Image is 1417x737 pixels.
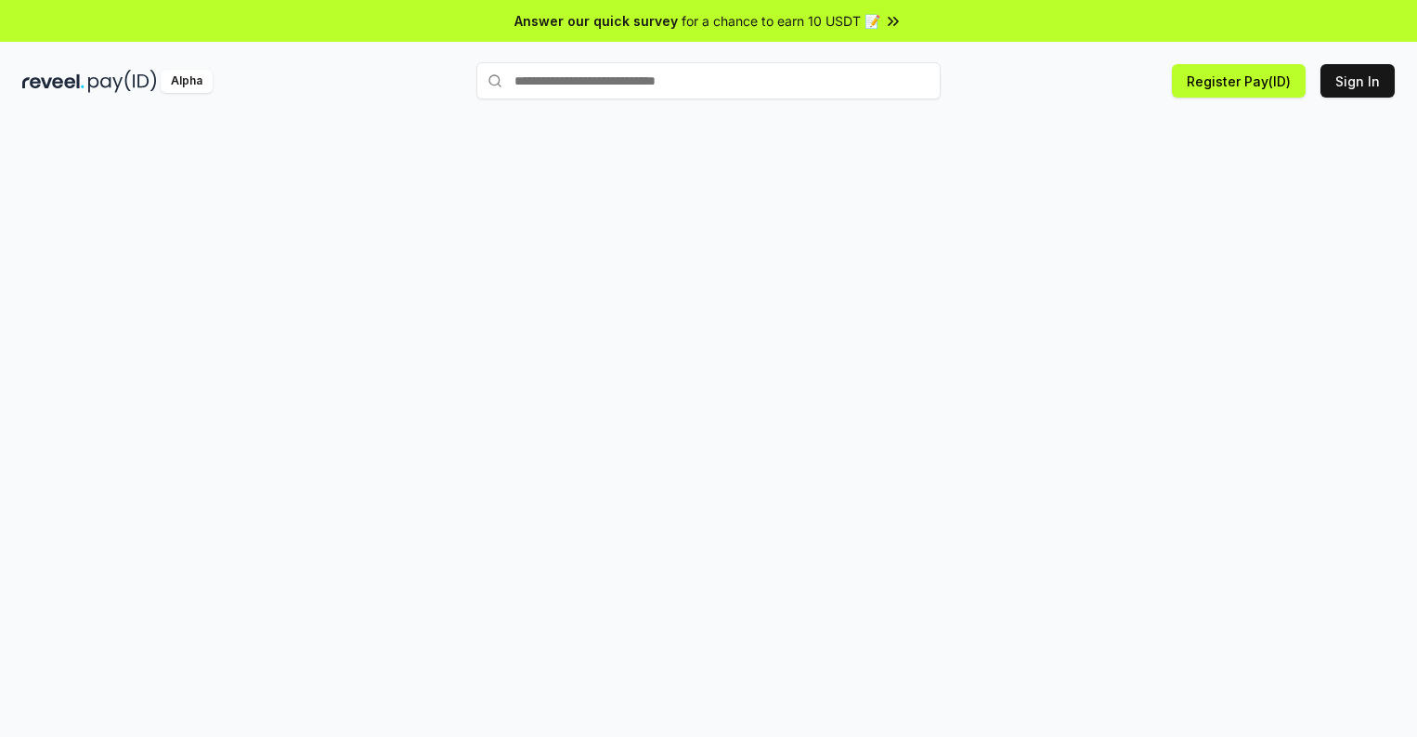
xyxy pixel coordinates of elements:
[161,70,213,93] div: Alpha
[514,11,678,31] span: Answer our quick survey
[1320,64,1395,98] button: Sign In
[22,70,84,93] img: reveel_dark
[88,70,157,93] img: pay_id
[682,11,880,31] span: for a chance to earn 10 USDT 📝
[1172,64,1306,98] button: Register Pay(ID)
